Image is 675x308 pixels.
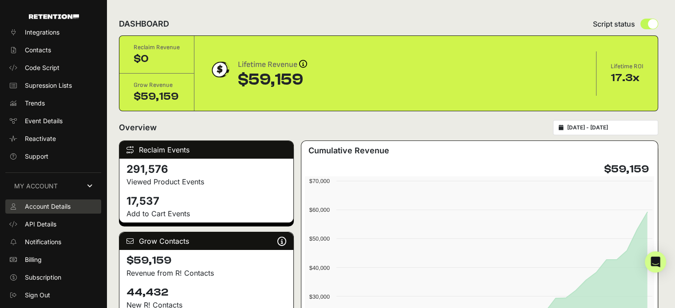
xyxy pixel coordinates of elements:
a: Subscription [5,270,101,285]
h2: DASHBOARD [119,18,169,30]
span: MY ACCOUNT [14,182,58,191]
span: Support [25,152,48,161]
span: Event Details [25,117,63,125]
span: Notifications [25,238,61,246]
h4: $59,159 [126,253,286,268]
a: Billing [5,253,101,267]
div: $0 [134,52,180,66]
div: Reclaim Revenue [134,43,180,52]
h4: 291,576 [126,162,286,176]
div: Grow Revenue [134,81,180,90]
span: Contacts [25,46,51,55]
a: Account Details [5,199,101,214]
text: $60,000 [309,207,330,213]
a: Event Details [5,114,101,128]
span: Supression Lists [25,81,72,90]
span: Sign Out [25,291,50,300]
div: Grow Contacts [119,232,293,250]
a: Trends [5,96,101,110]
span: API Details [25,220,56,229]
span: Subscription [25,273,61,282]
span: Trends [25,99,45,108]
span: Code Script [25,63,59,72]
h4: $59,159 [604,162,649,176]
div: Lifetime ROI [611,62,643,71]
p: Viewed Product Events [126,176,286,187]
img: dollar-coin-05c43ed7efb7bc0c12610022525b4bbbb207c7efeef5aecc26f025e68dcafac9.png [209,58,231,81]
a: Integrations [5,25,101,39]
div: 17.3x [611,71,643,85]
h2: Overview [119,121,157,134]
span: Account Details [25,202,71,211]
span: Integrations [25,28,59,37]
h4: 44,432 [126,285,286,300]
text: $70,000 [309,178,330,184]
a: Contacts [5,43,101,57]
a: API Details [5,217,101,231]
span: Billing [25,255,42,264]
p: Add to Cart Events [126,208,286,219]
div: $59,159 [238,71,307,89]
span: Reactivate [25,134,56,143]
span: Script status [593,19,635,29]
a: Supression Lists [5,78,101,93]
text: $30,000 [309,293,330,300]
a: Reactivate [5,132,101,146]
div: Open Intercom Messenger [645,251,666,273]
a: MY ACCOUNT [5,172,101,199]
text: $50,000 [309,235,330,242]
text: $40,000 [309,265,330,271]
a: Sign Out [5,288,101,302]
p: Revenue from R! Contacts [126,268,286,278]
a: Support [5,149,101,164]
a: Code Script [5,61,101,75]
div: $59,159 [134,90,180,104]
a: Notifications [5,235,101,249]
h3: Cumulative Revenue [308,144,389,157]
h4: 17,537 [126,194,286,208]
img: Retention.com [29,14,79,19]
div: Lifetime Revenue [238,58,307,71]
div: Reclaim Events [119,141,293,159]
